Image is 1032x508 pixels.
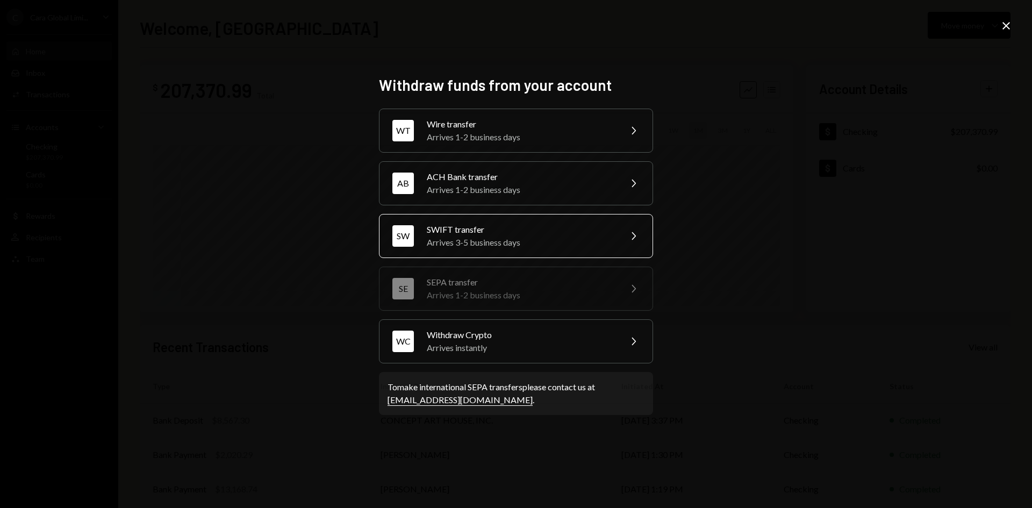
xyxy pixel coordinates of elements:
[427,289,614,302] div: Arrives 1-2 business days
[427,131,614,144] div: Arrives 1-2 business days
[427,236,614,249] div: Arrives 3-5 business days
[392,173,414,194] div: AB
[388,395,533,406] a: [EMAIL_ADDRESS][DOMAIN_NAME]
[379,161,653,205] button: ABACH Bank transferArrives 1-2 business days
[379,214,653,258] button: SWSWIFT transferArrives 3-5 business days
[392,331,414,352] div: WC
[427,183,614,196] div: Arrives 1-2 business days
[427,276,614,289] div: SEPA transfer
[392,278,414,299] div: SE
[427,328,614,341] div: Withdraw Crypto
[379,75,653,96] h2: Withdraw funds from your account
[427,118,614,131] div: Wire transfer
[427,223,614,236] div: SWIFT transfer
[427,341,614,354] div: Arrives instantly
[379,319,653,363] button: WCWithdraw CryptoArrives instantly
[392,225,414,247] div: SW
[379,109,653,153] button: WTWire transferArrives 1-2 business days
[427,170,614,183] div: ACH Bank transfer
[379,267,653,311] button: SESEPA transferArrives 1-2 business days
[392,120,414,141] div: WT
[388,381,644,406] div: To make international SEPA transfers please contact us at .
